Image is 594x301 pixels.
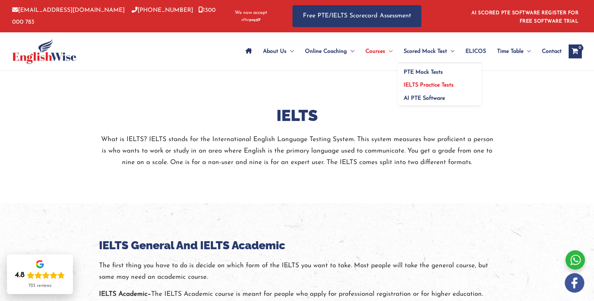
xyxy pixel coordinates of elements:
span: ELICOS [465,39,486,64]
img: white-facebook.png [565,273,584,293]
div: 4.8 [15,270,25,280]
a: ELICOS [460,39,492,64]
a: [EMAIL_ADDRESS][DOMAIN_NAME] [12,7,125,13]
a: Online CoachingMenu Toggle [299,39,360,64]
a: Free PTE/IELTS Scorecard Assessment [292,5,421,27]
span: Online Coaching [305,39,347,64]
a: Scored Mock TestMenu Toggle [398,39,460,64]
span: Menu Toggle [385,39,393,64]
aside: Header Widget 1 [467,5,582,27]
span: Menu Toggle [287,39,294,64]
p: The first thing you have to do is decide on which form of the IELTS you want to take. Most people... [99,260,495,283]
span: Courses [365,39,385,64]
p: What is IELTS? IELTS stands for the International English Language Testing System. This system me... [99,134,495,169]
span: We now accept [235,9,267,16]
span: Menu Toggle [523,39,531,64]
div: Rating: 4.8 out of 5 [15,270,65,280]
a: CoursesMenu Toggle [360,39,398,64]
strong: IELTS Academic– [99,291,151,298]
a: Time TableMenu Toggle [492,39,536,64]
span: Time Table [497,39,523,64]
a: IELTS Practice Tests [398,76,481,90]
a: 1300 000 783 [12,7,216,25]
span: About Us [263,39,287,64]
a: AI SCORED PTE SOFTWARE REGISTER FOR FREE SOFTWARE TRIAL [471,10,579,24]
span: Menu Toggle [347,39,354,64]
nav: Site Navigation: Main Menu [240,39,562,64]
a: [PHONE_NUMBER] [132,7,193,13]
span: PTE Mock Tests [404,70,443,75]
span: Contact [542,39,562,64]
span: IELTS Practice Tests [404,82,454,88]
h3: IELTS General And IELTS Academic [99,238,495,253]
a: PTE Mock Tests [398,63,481,76]
h2: IELTS [99,106,495,126]
span: Menu Toggle [447,39,454,64]
a: View Shopping Cart, empty [569,44,582,58]
span: AI PTE Software [404,96,445,101]
img: Afterpay-Logo [241,18,261,22]
a: AI PTE Software [398,89,481,105]
img: cropped-ew-logo [12,39,76,64]
a: About UsMenu Toggle [257,39,299,64]
a: Contact [536,39,562,64]
div: 723 reviews [28,283,51,288]
span: Scored Mock Test [404,39,447,64]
